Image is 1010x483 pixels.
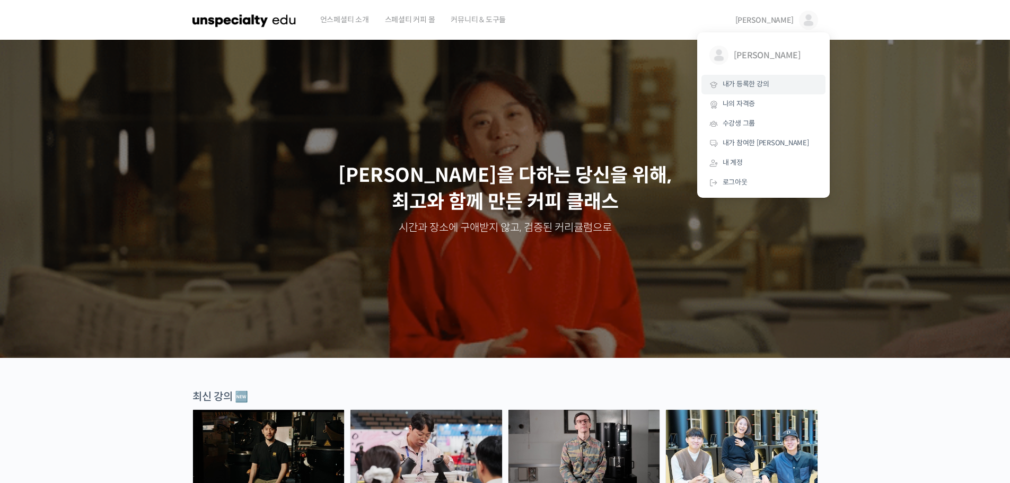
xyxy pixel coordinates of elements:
span: 내가 등록한 강의 [723,80,769,89]
span: 수강생 그룹 [723,119,756,128]
a: 수강생 그룹 [701,114,825,134]
a: 나의 자격증 [701,94,825,114]
span: 설정 [164,352,177,361]
a: 설정 [137,336,204,363]
span: 내 계정 [723,158,743,167]
span: 로그아웃 [723,178,748,187]
a: 내 계정 [701,153,825,173]
a: [PERSON_NAME] [701,38,825,75]
p: [PERSON_NAME]을 다하는 당신을 위해, 최고와 함께 만든 커피 클래스 [11,162,1000,216]
a: 내가 등록한 강의 [701,75,825,94]
span: [PERSON_NAME] [734,46,812,66]
span: 홈 [33,352,40,361]
span: 내가 참여한 [PERSON_NAME] [723,138,809,147]
p: 시간과 장소에 구애받지 않고, 검증된 커리큘럼으로 [11,221,1000,235]
span: [PERSON_NAME] [735,15,794,25]
div: 최신 강의 🆕 [192,390,818,404]
a: 홈 [3,336,70,363]
a: 대화 [70,336,137,363]
a: 내가 참여한 [PERSON_NAME] [701,134,825,153]
a: 로그아웃 [701,173,825,192]
span: 나의 자격증 [723,99,756,108]
span: 대화 [97,353,110,361]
